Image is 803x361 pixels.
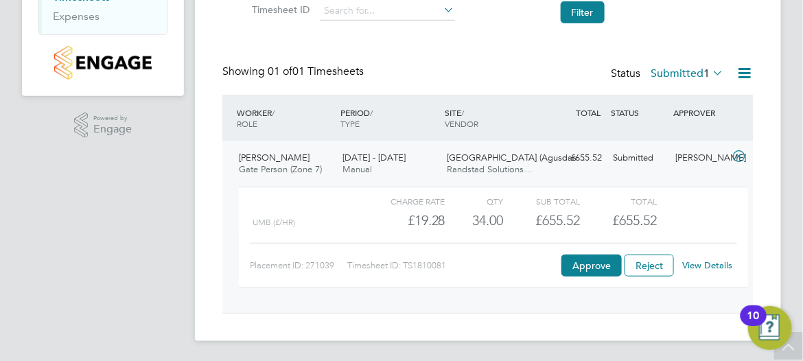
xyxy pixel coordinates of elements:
[74,113,132,139] a: Powered byEngage
[54,46,151,80] img: countryside-properties-logo-retina.png
[341,118,360,129] span: TYPE
[343,152,406,163] span: [DATE] - [DATE]
[625,255,674,277] button: Reject
[577,107,601,118] span: TOTAL
[580,193,657,209] div: Total
[561,255,622,277] button: Approve
[613,212,657,229] span: £655.52
[441,100,546,136] div: SITE
[608,100,671,125] div: STATUS
[461,107,464,118] span: /
[233,100,338,136] div: WORKER
[248,3,310,16] label: Timesheet ID
[608,147,671,170] div: Submitted
[371,107,373,118] span: /
[347,255,561,277] div: Timesheet ID: TS1810081
[272,107,275,118] span: /
[250,255,347,277] div: Placement ID: 271039
[683,259,733,271] a: View Details
[447,163,533,175] span: Randstad Solutions…
[445,193,503,209] div: QTY
[671,147,733,170] div: [PERSON_NAME]
[611,65,726,84] div: Status
[561,1,605,23] button: Filter
[343,163,373,175] span: Manual
[237,118,257,129] span: ROLE
[503,209,580,232] div: £655.52
[546,147,608,170] div: £655.52
[268,65,364,78] span: 01 Timesheets
[445,209,503,232] div: 34.00
[651,67,723,80] label: Submitted
[338,100,442,136] div: PERIOD
[368,193,445,209] div: Charge rate
[320,1,455,21] input: Search for...
[38,46,167,80] a: Go to home page
[53,10,100,23] a: Expenses
[239,152,310,163] span: [PERSON_NAME]
[447,152,585,163] span: [GEOGRAPHIC_DATA] (Agusdas…
[93,113,132,124] span: Powered by
[747,316,760,334] div: 10
[671,100,733,125] div: APPROVER
[268,65,292,78] span: 01 of
[445,118,478,129] span: VENDOR
[93,124,132,135] span: Engage
[222,65,366,79] div: Showing
[253,218,295,227] span: UMB (£/HR)
[503,193,580,209] div: Sub Total
[748,306,792,350] button: Open Resource Center, 10 new notifications
[239,163,322,175] span: Gate Person (Zone 7)
[368,209,445,232] div: £19.28
[703,67,710,80] span: 1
